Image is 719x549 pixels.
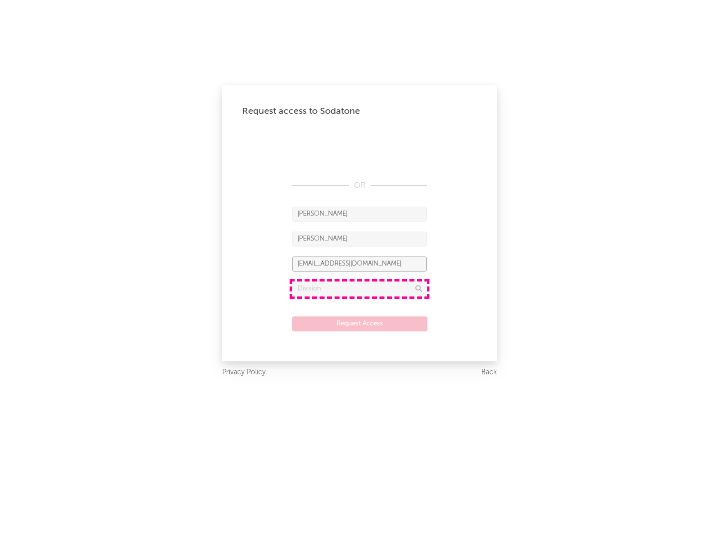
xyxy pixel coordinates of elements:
[292,180,427,192] div: OR
[481,366,497,379] a: Back
[222,366,266,379] a: Privacy Policy
[292,207,427,222] input: First Name
[292,232,427,247] input: Last Name
[292,316,427,331] button: Request Access
[292,257,427,272] input: Email
[292,281,427,296] input: Division
[242,105,477,117] div: Request access to Sodatone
